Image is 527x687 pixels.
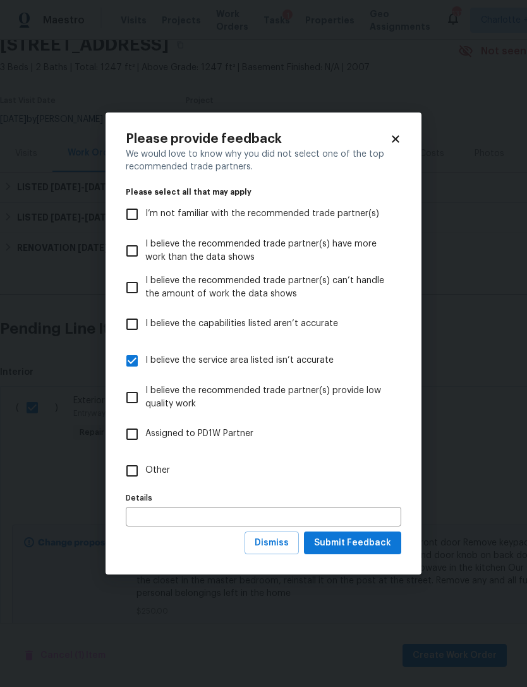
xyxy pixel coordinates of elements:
span: Submit Feedback [314,535,391,551]
legend: Please select all that may apply [126,188,401,196]
span: I believe the service area listed isn’t accurate [145,354,334,367]
span: I believe the recommended trade partner(s) provide low quality work [145,384,391,411]
span: I’m not familiar with the recommended trade partner(s) [145,207,379,221]
div: We would love to know why you did not select one of the top recommended trade partners. [126,148,401,173]
span: I believe the recommended trade partner(s) have more work than the data shows [145,238,391,264]
label: Details [126,494,401,502]
span: I believe the capabilities listed aren’t accurate [145,317,338,331]
span: Assigned to PD1W Partner [145,427,253,441]
span: I believe the recommended trade partner(s) can’t handle the amount of work the data shows [145,274,391,301]
button: Submit Feedback [304,532,401,555]
span: Other [145,464,170,477]
button: Dismiss [245,532,299,555]
span: Dismiss [255,535,289,551]
h2: Please provide feedback [126,133,390,145]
